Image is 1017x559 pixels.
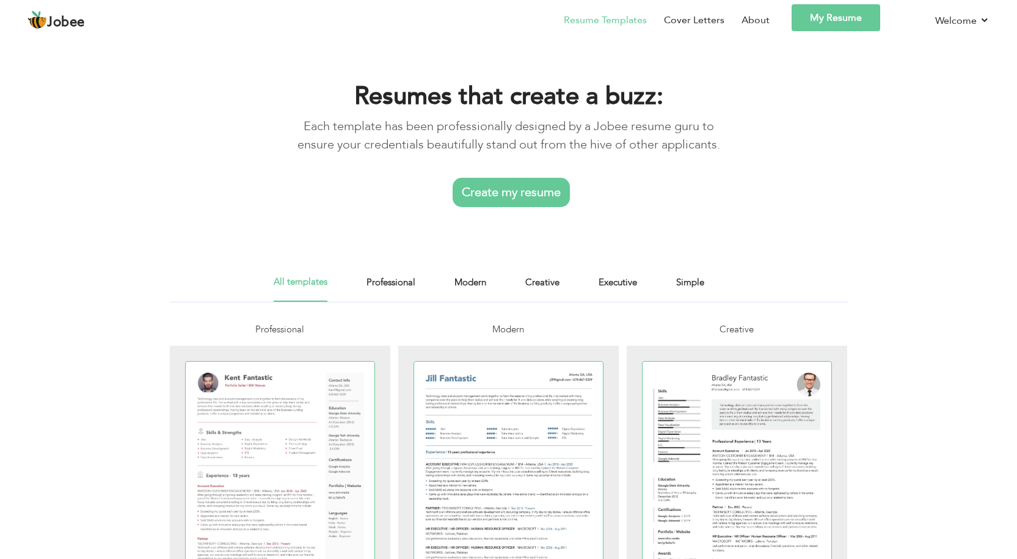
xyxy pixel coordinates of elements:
[664,13,724,27] a: Cover Letters
[599,275,637,302] a: Executive
[274,275,327,302] a: All templates
[255,323,304,335] span: Professional
[525,275,560,302] a: Creative
[897,9,917,29] img: Profile Img
[720,323,754,335] span: Creative
[283,117,734,154] p: Each template has been professionally designed by a Jobee resume guru to ensure your credentials ...
[47,16,85,29] span: Jobee
[27,10,85,30] a: Jobee
[676,275,704,302] a: Simple
[492,323,524,335] span: Modern
[935,13,990,28] a: Welcome
[283,81,734,112] h1: Resumes that create a buzz:
[564,13,647,27] a: Resume Templates
[454,275,486,302] a: Modern
[453,178,570,207] a: Create my resume
[792,4,880,31] a: My Resume
[27,10,47,30] img: jobee.io
[742,13,770,27] a: About
[366,275,415,302] a: Professional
